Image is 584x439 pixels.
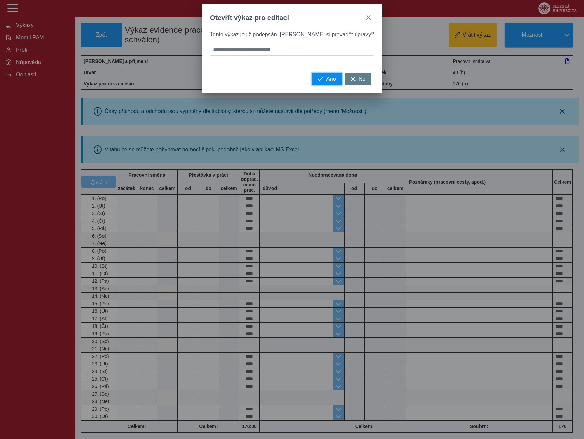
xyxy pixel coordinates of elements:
span: Ne [359,76,365,82]
button: Ne [345,73,371,85]
button: close [363,12,374,23]
span: Otevřít výkaz pro editaci [210,14,289,22]
button: Ano [312,73,342,85]
div: Tento výkaz je již podepsán. [PERSON_NAME] si provádět úpravy? [202,31,382,73]
span: Ano [326,76,336,82]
